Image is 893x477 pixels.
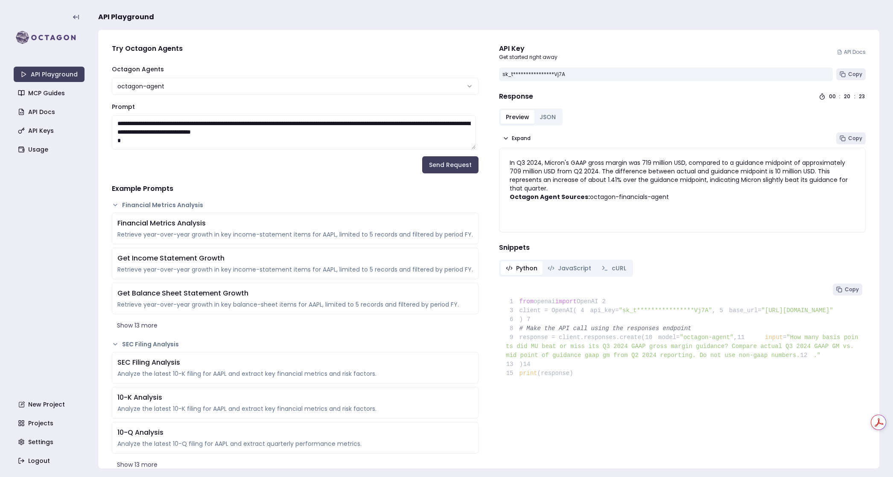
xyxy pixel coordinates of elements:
[506,360,519,369] span: 13
[510,193,590,201] strong: Octagon Agent Sources:
[523,315,537,324] span: 7
[510,158,855,193] p: In Q3 2024, Micron's GAAP gross margin was 719 million USD, compared to a guidance midpoint of ap...
[117,300,473,309] div: Retrieve year-over-year growth in key balance-sheet items for AAPL, limited to 5 records and filt...
[712,307,715,314] span: ,
[848,71,862,78] span: Copy
[523,360,537,369] span: 14
[762,307,833,314] span: "[URL][DOMAIN_NAME]"
[506,334,858,359] span: "How many basis points did MU beat or miss its Q3 2024 GAAP gross margin guidance? Compare actual...
[117,253,473,263] div: Get Income Statement Growth
[506,333,519,342] span: 9
[117,427,473,438] div: 10-Q Analysis
[117,357,473,368] div: SEC Filing Analysis
[558,264,591,272] span: JavaScript
[510,193,855,201] p: octagon-financials-agent
[813,352,820,359] span: ."
[112,184,479,194] h4: Example Prompts
[15,85,85,101] a: MCP Guides
[854,93,855,100] div: :
[112,201,479,209] button: Financial Metrics Analysis
[15,123,85,138] a: API Keys
[658,334,680,341] span: model=
[836,132,866,144] button: Copy
[577,298,598,305] span: OpenAI
[598,297,612,306] span: 2
[112,44,479,54] h4: Try Octagon Agents
[848,135,862,142] span: Copy
[15,104,85,120] a: API Docs
[112,340,479,348] button: SEC Filing Analysis
[837,49,866,56] a: API Docs
[506,369,519,378] span: 15
[506,315,519,324] span: 6
[117,439,473,448] div: Analyze the latest 10-Q filing for AAPL and extract quarterly performance metrics.
[15,434,85,450] a: Settings
[117,288,473,298] div: Get Balance Sheet Statement Growth
[729,307,762,314] span: base_url=
[839,93,840,100] div: :
[499,44,557,54] div: API Key
[765,334,783,341] span: input
[680,334,733,341] span: "octagon-agent"
[506,334,645,341] span: response = client.responses.create(
[590,307,619,314] span: api_key=
[836,68,866,80] button: Copy
[117,265,473,274] div: Retrieve year-over-year growth in key income-statement items for AAPL, limited to 5 records and f...
[734,334,737,341] span: ,
[519,370,537,377] span: print
[15,142,85,157] a: Usage
[844,93,851,100] div: 20
[112,318,479,333] button: Show 13 more
[117,230,473,239] div: Retrieve year-over-year growth in key income-statement items for AAPL, limited to 5 records and f...
[577,306,590,315] span: 4
[506,324,519,333] span: 8
[519,325,692,332] span: # Make the API call using the responses endpoint
[422,156,479,173] button: Send Request
[506,297,519,306] span: 1
[506,306,519,315] span: 3
[555,298,577,305] span: import
[829,93,836,100] div: 00
[15,416,85,431] a: Projects
[833,284,862,296] button: Copy
[845,286,859,293] span: Copy
[499,243,866,253] h4: Snippets
[499,54,557,61] p: Get started right away
[117,218,473,228] div: Financial Metrics Analysis
[98,12,154,22] span: API Playground
[737,333,751,342] span: 11
[859,93,866,100] div: 23
[800,351,814,360] span: 12
[715,306,729,315] span: 5
[516,264,537,272] span: Python
[117,392,473,403] div: 10-K Analysis
[112,102,135,111] label: Prompt
[645,333,659,342] span: 10
[112,65,164,73] label: Octagon Agents
[15,397,85,412] a: New Project
[499,132,534,144] button: Expand
[506,316,523,323] span: )
[14,29,85,46] img: logo-rect-yK7x_WSZ.svg
[506,307,577,314] span: client = OpenAI(
[612,264,626,272] span: cURL
[117,369,473,378] div: Analyze the latest 10-K filing for AAPL and extract key financial metrics and risk factors.
[112,457,479,472] button: Show 13 more
[14,67,85,82] a: API Playground
[519,298,534,305] span: from
[501,110,534,124] button: Preview
[537,370,573,377] span: (response)
[117,404,473,413] div: Analyze the latest 10-K filing for AAPL and extract key financial metrics and risk factors.
[783,334,786,341] span: =
[506,361,523,368] span: )
[499,91,533,102] h4: Response
[534,298,555,305] span: openai
[534,110,561,124] button: JSON
[512,135,531,142] span: Expand
[15,453,85,468] a: Logout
